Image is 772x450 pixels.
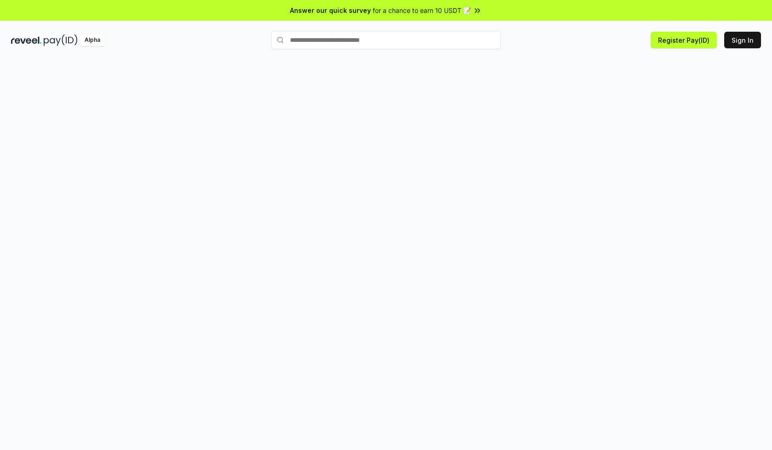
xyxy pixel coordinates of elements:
[373,6,471,15] span: for a chance to earn 10 USDT 📝
[290,6,371,15] span: Answer our quick survey
[79,34,105,46] div: Alpha
[44,34,78,46] img: pay_id
[724,32,761,48] button: Sign In
[11,34,42,46] img: reveel_dark
[651,32,717,48] button: Register Pay(ID)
